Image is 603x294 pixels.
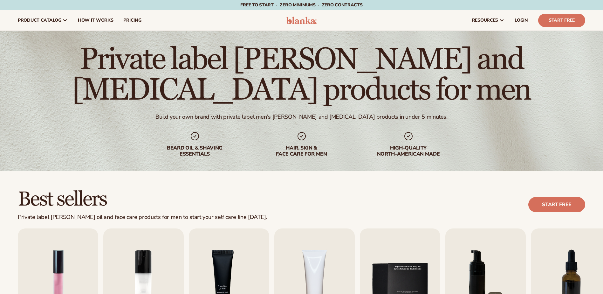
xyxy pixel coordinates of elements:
[18,214,267,221] div: Private label [PERSON_NAME] oil and face care products for men to start your self care line [DATE].
[18,45,585,106] h1: Private label [PERSON_NAME] and [MEDICAL_DATA] products for men
[510,10,533,31] a: LOGIN
[467,10,510,31] a: resources
[472,18,498,23] span: resources
[18,18,61,23] span: product catalog
[538,14,585,27] a: Start Free
[261,145,342,157] div: hair, skin & face care for men
[73,10,119,31] a: How It Works
[286,17,317,24] img: logo
[240,2,362,8] span: Free to start · ZERO minimums · ZERO contracts
[528,197,585,212] a: Start free
[13,10,73,31] a: product catalog
[18,189,267,210] h2: Best sellers
[78,18,113,23] span: How It Works
[123,18,141,23] span: pricing
[154,145,236,157] div: beard oil & shaving essentials
[515,18,528,23] span: LOGIN
[368,145,449,157] div: High-quality North-american made
[155,113,447,121] div: Build your own brand with private label men's [PERSON_NAME] and [MEDICAL_DATA] products in under ...
[118,10,146,31] a: pricing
